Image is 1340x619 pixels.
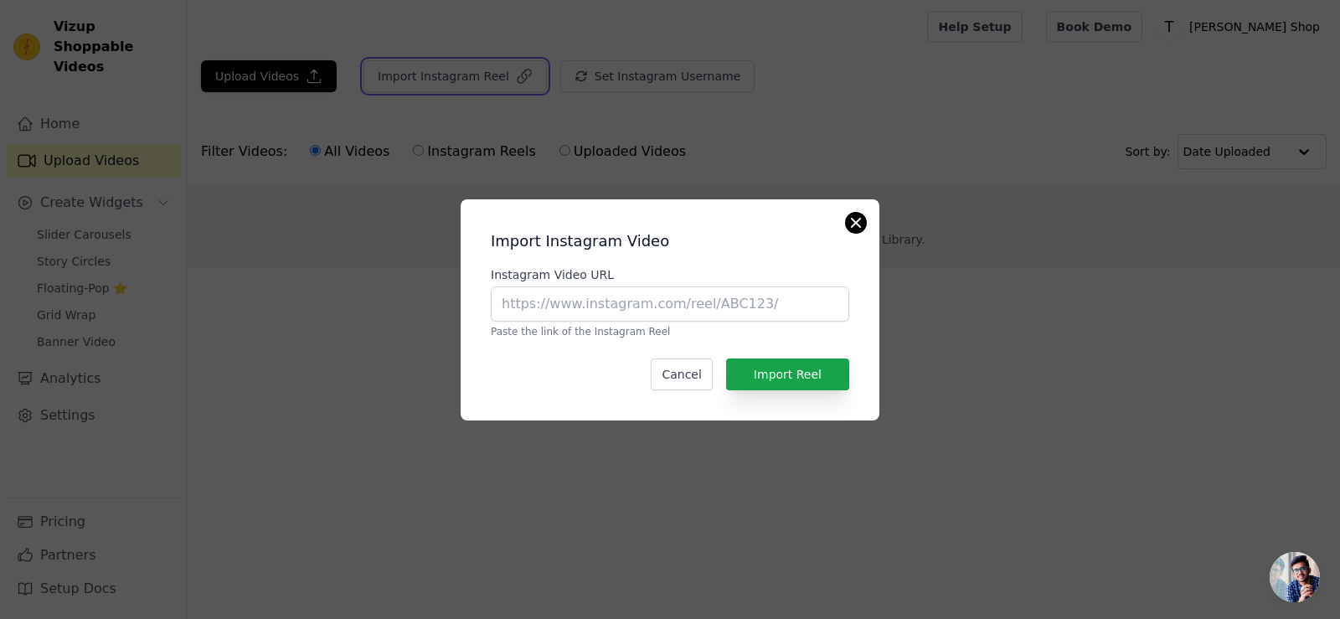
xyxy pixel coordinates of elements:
p: Paste the link of the Instagram Reel [491,325,849,338]
button: Close modal [846,213,866,233]
a: Open chat [1270,552,1320,602]
button: Import Reel [726,359,849,390]
label: Instagram Video URL [491,266,849,283]
button: Cancel [651,359,712,390]
h2: Import Instagram Video [491,230,849,253]
input: https://www.instagram.com/reel/ABC123/ [491,286,849,322]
